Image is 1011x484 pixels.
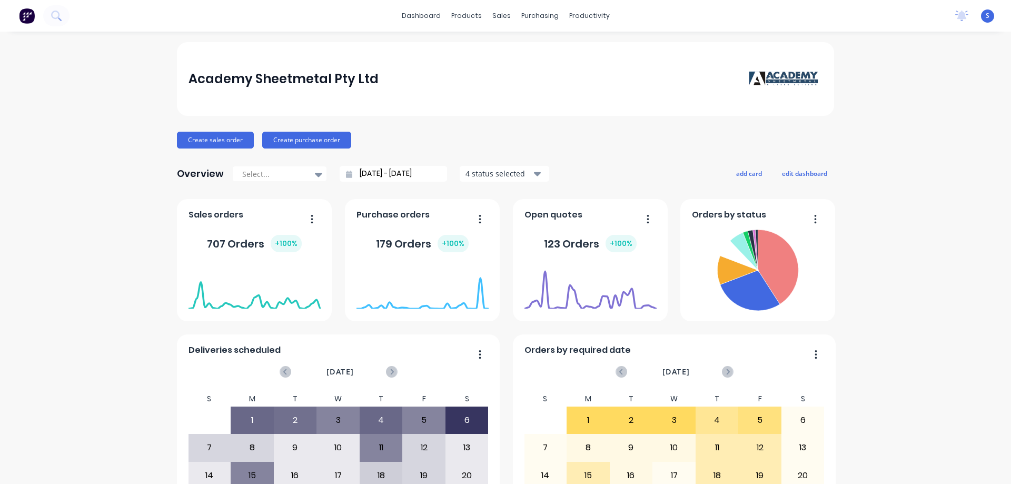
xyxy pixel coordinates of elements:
div: purchasing [516,8,564,24]
span: Sales orders [189,209,243,221]
div: 7 [524,434,567,461]
div: 11 [360,434,402,461]
div: 4 status selected [465,168,532,179]
div: 1 [567,407,609,433]
div: sales [487,8,516,24]
button: Create purchase order [262,132,351,149]
span: [DATE] [326,366,354,378]
div: 3 [653,407,695,433]
div: 123 Orders [544,235,637,252]
button: 4 status selected [460,166,549,182]
div: + 100 % [606,235,637,252]
div: 10 [317,434,359,461]
div: T [696,391,739,407]
div: 13 [446,434,488,461]
div: 6 [446,407,488,433]
div: + 100 % [271,235,302,252]
div: 5 [739,407,781,433]
div: T [360,391,403,407]
span: Purchase orders [356,209,430,221]
span: Orders by required date [524,344,631,357]
button: edit dashboard [775,166,834,180]
div: Academy Sheetmetal Pty Ltd [189,68,379,90]
div: 707 Orders [207,235,302,252]
div: 13 [782,434,824,461]
div: S [445,391,489,407]
img: Factory [19,8,35,24]
div: productivity [564,8,615,24]
div: W [652,391,696,407]
div: 5 [403,407,445,433]
span: Orders by status [692,209,766,221]
div: S [781,391,825,407]
div: 12 [739,434,781,461]
div: 8 [567,434,609,461]
div: 4 [696,407,738,433]
div: F [738,391,781,407]
div: S [524,391,567,407]
div: 9 [610,434,652,461]
div: 1 [231,407,273,433]
div: 11 [696,434,738,461]
div: + 100 % [438,235,469,252]
div: 6 [782,407,824,433]
button: add card [729,166,769,180]
div: 2 [610,407,652,433]
div: M [567,391,610,407]
a: dashboard [397,8,446,24]
div: 179 Orders [376,235,469,252]
div: F [402,391,445,407]
div: 3 [317,407,359,433]
div: 8 [231,434,273,461]
div: 2 [274,407,316,433]
div: Overview [177,163,224,184]
div: 7 [189,434,231,461]
div: 9 [274,434,316,461]
button: Create sales order [177,132,254,149]
div: products [446,8,487,24]
span: S [986,11,989,21]
div: 10 [653,434,695,461]
span: [DATE] [662,366,690,378]
img: Academy Sheetmetal Pty Ltd [749,71,822,87]
div: W [316,391,360,407]
div: S [188,391,231,407]
div: 12 [403,434,445,461]
div: M [231,391,274,407]
div: T [274,391,317,407]
div: 4 [360,407,402,433]
div: T [610,391,653,407]
span: Open quotes [524,209,582,221]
